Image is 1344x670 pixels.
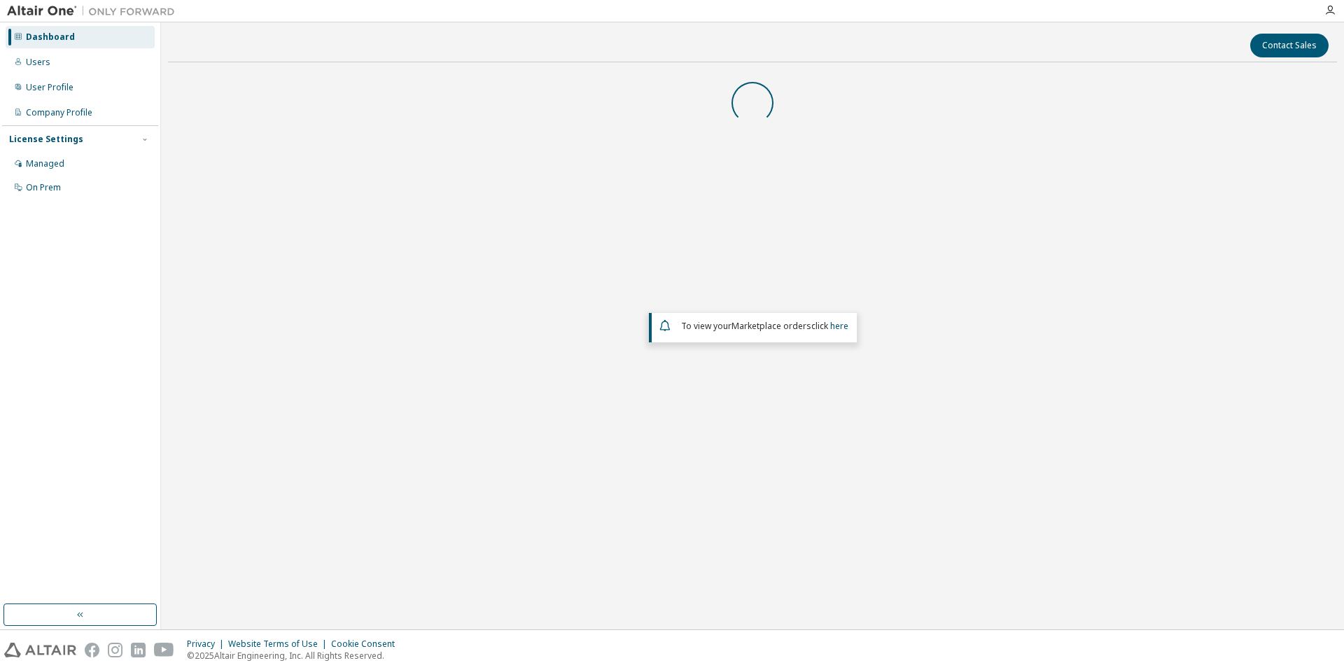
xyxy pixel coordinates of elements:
[1250,34,1329,57] button: Contact Sales
[830,320,848,332] a: here
[7,4,182,18] img: Altair One
[26,182,61,193] div: On Prem
[131,643,146,657] img: linkedin.svg
[228,638,331,650] div: Website Terms of Use
[331,638,403,650] div: Cookie Consent
[4,643,76,657] img: altair_logo.svg
[187,638,228,650] div: Privacy
[26,158,64,169] div: Managed
[9,134,83,145] div: License Settings
[85,643,99,657] img: facebook.svg
[26,57,50,68] div: Users
[154,643,174,657] img: youtube.svg
[108,643,122,657] img: instagram.svg
[26,82,73,93] div: User Profile
[681,320,848,332] span: To view your click
[26,32,75,43] div: Dashboard
[187,650,403,662] p: © 2025 Altair Engineering, Inc. All Rights Reserved.
[731,320,811,332] em: Marketplace orders
[26,107,92,118] div: Company Profile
